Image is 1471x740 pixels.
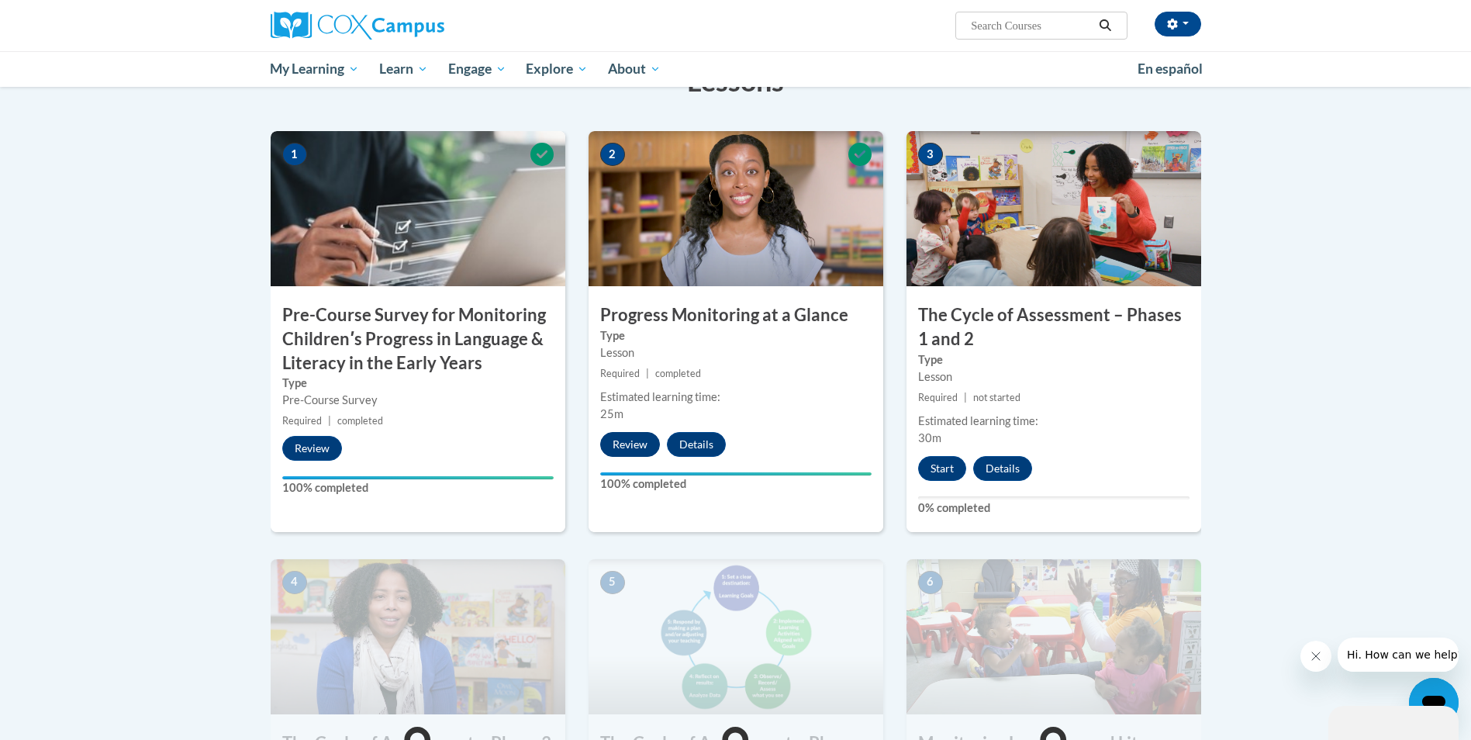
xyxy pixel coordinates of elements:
label: Type [282,375,554,392]
span: Required [600,368,640,379]
button: Start [918,456,966,481]
div: Estimated learning time: [918,413,1190,430]
span: 30m [918,431,941,444]
span: My Learning [270,60,359,78]
span: About [608,60,661,78]
a: My Learning [261,51,370,87]
label: Type [600,327,872,344]
a: Explore [516,51,598,87]
label: Type [918,351,1190,368]
button: Review [282,436,342,461]
h3: Pre-Course Survey for Monitoring Childrenʹs Progress in Language & Literacy in the Early Years [271,303,565,375]
img: Course Image [271,131,565,286]
img: Course Image [906,131,1201,286]
iframe: Message from company [1338,638,1459,672]
img: Course Image [589,559,883,714]
h3: Progress Monitoring at a Glance [589,303,883,327]
div: Lesson [918,368,1190,386]
button: Details [973,456,1032,481]
img: Course Image [271,559,565,714]
h3: The Cycle of Assessment – Phases 1 and 2 [906,303,1201,351]
span: | [964,392,967,403]
label: 100% completed [600,475,872,493]
span: completed [337,415,383,427]
iframe: Button to launch messaging window [1409,678,1459,728]
img: Cox Campus [271,12,444,40]
a: En español [1127,53,1213,85]
img: Course Image [589,131,883,286]
span: Explore [526,60,588,78]
span: | [328,415,331,427]
div: Your progress [600,472,872,475]
span: Hi. How can we help? [9,11,126,23]
span: not started [973,392,1020,403]
div: Your progress [282,476,554,479]
label: 0% completed [918,500,1190,517]
span: 1 [282,143,307,166]
a: Engage [438,51,516,87]
div: Main menu [247,51,1224,87]
iframe: Close message [1300,641,1331,672]
a: Cox Campus [271,12,565,40]
button: Details [667,432,726,457]
span: 6 [918,571,943,594]
span: 3 [918,143,943,166]
label: 100% completed [282,479,554,496]
span: 25m [600,407,623,420]
a: About [598,51,671,87]
input: Search Courses [969,16,1093,35]
button: Review [600,432,660,457]
span: completed [655,368,701,379]
button: Search [1093,16,1117,35]
div: Estimated learning time: [600,389,872,406]
span: | [646,368,649,379]
a: Learn [369,51,438,87]
div: Pre-Course Survey [282,392,554,409]
div: Lesson [600,344,872,361]
span: 5 [600,571,625,594]
span: 4 [282,571,307,594]
img: Course Image [906,559,1201,714]
span: Learn [379,60,428,78]
span: Required [918,392,958,403]
span: Engage [448,60,506,78]
span: En español [1138,61,1203,77]
button: Account Settings [1155,12,1201,36]
span: 2 [600,143,625,166]
span: Required [282,415,322,427]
